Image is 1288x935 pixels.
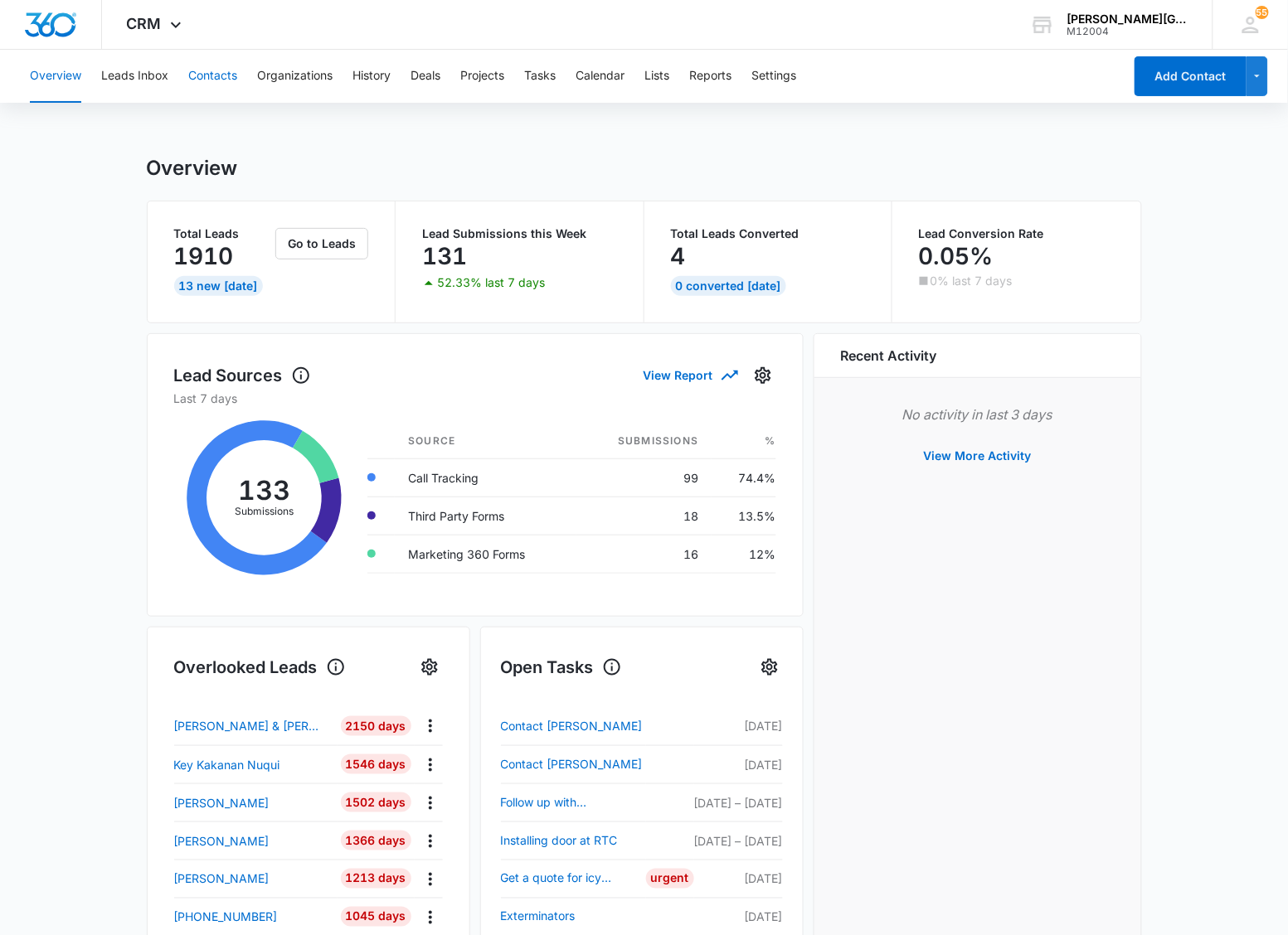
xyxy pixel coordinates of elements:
h1: Open Tasks [501,655,622,680]
a: Go to Leads [275,236,368,250]
span: CRM [127,15,162,32]
button: Overview [30,50,81,103]
p: [PHONE_NUMBER] [174,908,278,926]
div: 1502 Days [341,792,411,812]
a: [PERSON_NAME] [174,870,338,888]
td: 16 [576,535,712,573]
div: 2150 Days [341,716,411,736]
div: notifications count [1256,6,1269,19]
p: [DATE] [694,870,783,888]
p: 52.33% last 7 days [437,277,545,288]
button: Actions [417,752,443,778]
th: Source [395,424,576,459]
div: account id [1067,26,1188,37]
a: [PERSON_NAME] [174,794,338,811]
div: 13 New [DATE] [174,276,263,296]
p: Total Leads [174,228,273,240]
td: Call Tracking [395,458,576,497]
button: View Report [644,361,736,390]
p: 1910 [174,243,234,269]
p: 4 [671,243,686,269]
span: 55 [1256,6,1269,19]
p: [PERSON_NAME] [174,794,270,811]
a: [PERSON_NAME] [174,832,338,850]
button: Lists [644,50,669,103]
td: 13.5% [712,497,775,535]
p: [PERSON_NAME] [174,870,270,888]
div: 0 Converted [DATE] [671,276,786,296]
button: History [352,50,391,103]
button: Settings [751,50,796,103]
p: [DATE] – [DATE] [694,794,783,811]
p: Key Kakanan Nuqui [174,756,280,773]
button: Organizations [257,50,333,103]
th: Submissions [576,424,712,459]
button: Actions [417,790,443,816]
h1: Lead Sources [174,363,311,388]
div: account name [1067,12,1188,26]
p: 0.05% [919,243,994,269]
p: [DATE] [694,717,783,734]
p: 0% last 7 days [931,275,1013,287]
button: Reports [689,50,731,103]
p: [PERSON_NAME] [174,832,270,850]
div: 1366 Days [341,831,411,850]
td: 12% [712,535,775,573]
p: Last 7 days [174,390,776,407]
button: Settings [756,654,783,681]
button: Actions [417,866,443,892]
button: Actions [417,904,443,930]
button: Add Contact [1135,56,1247,96]
a: Installing door at RTC [501,831,646,850]
p: Lead Submissions this Week [422,228,617,240]
div: 1045 Days [341,907,411,927]
div: 1213 Days [341,869,411,889]
button: Leads Inbox [101,50,168,103]
button: Contacts [188,50,237,103]
h1: Overview [147,156,238,181]
button: Settings [750,362,776,389]
p: No activity in last 3 days [841,405,1115,424]
td: 18 [576,497,712,535]
td: Third Party Forms [395,497,576,535]
button: Actions [417,828,443,854]
div: Urgent [646,869,694,889]
td: 99 [576,458,712,497]
a: Follow up with [PERSON_NAME] on Tennis Nets [501,792,646,812]
p: Lead Conversion Rate [919,228,1115,240]
a: Exterminators [501,907,646,927]
h1: Overlooked Leads [174,655,346,680]
button: Go to Leads [275,228,368,259]
button: Actions [417,713,443,739]
p: 131 [422,243,467,269]
div: 1546 Days [341,754,411,774]
p: [PERSON_NAME] & [PERSON_NAME] [174,717,323,734]
a: [PHONE_NUMBER] [174,908,338,926]
button: Tasks [524,50,556,103]
a: [PERSON_NAME] & [PERSON_NAME] [174,717,338,734]
p: [DATE] – [DATE] [694,832,783,850]
p: [DATE] [694,756,783,773]
td: 74.4% [712,458,775,497]
a: Key Kakanan Nuqui [174,756,338,773]
p: Total Leads Converted [671,228,866,240]
button: View More Activity [907,436,1048,476]
th: % [712,424,775,459]
a: Get a quote for icy parking lots from [GEOGRAPHIC_DATA] and [PERSON_NAME] [501,869,646,889]
p: [DATE] [694,908,783,926]
button: Projects [460,50,504,103]
td: Marketing 360 Forms [395,535,576,573]
button: Settings [416,654,443,681]
button: Calendar [576,50,625,103]
a: Contact [PERSON_NAME] [501,716,646,736]
button: Deals [411,50,440,103]
h6: Recent Activity [841,346,937,366]
a: Contact [PERSON_NAME] [501,754,646,774]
